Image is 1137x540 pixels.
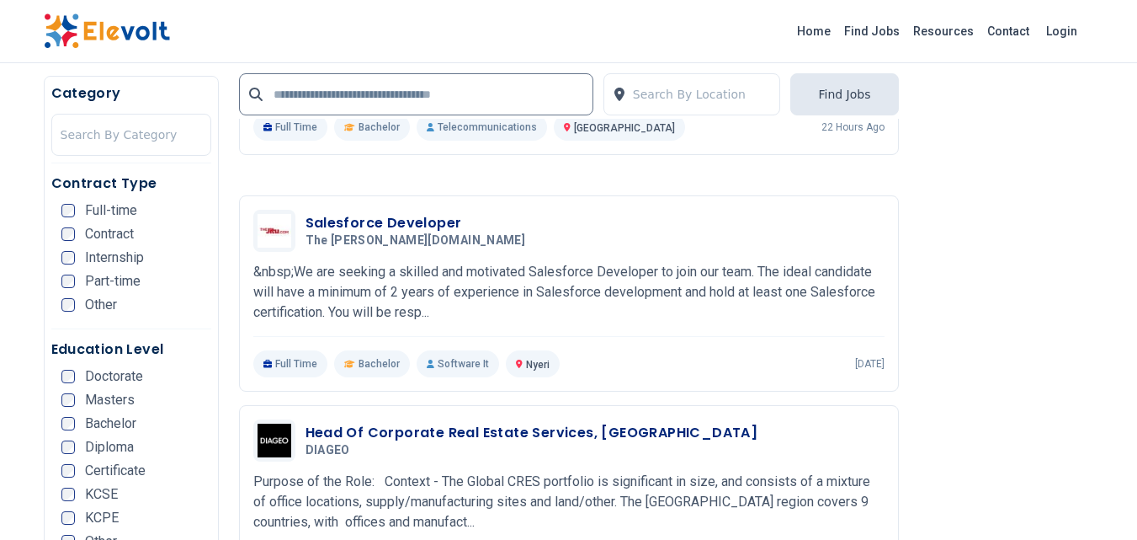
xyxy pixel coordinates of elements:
[61,511,75,525] input: KCPE
[253,472,885,532] p: Purpose of the Role: Context - The Global CRES portfolio is significant in size, and consists of ...
[258,424,291,457] img: DIAGEO
[306,423,758,443] h3: Head Of Corporate Real Estate Services, [GEOGRAPHIC_DATA]
[253,350,328,377] p: Full Time
[85,370,143,383] span: Doctorate
[61,227,75,241] input: Contract
[61,441,75,454] input: Diploma
[85,393,135,407] span: Masters
[61,204,75,217] input: Full-time
[61,488,75,501] input: KCSE
[1053,459,1137,540] iframe: Chat Widget
[417,350,499,377] p: Software It
[85,511,119,525] span: KCPE
[574,122,675,134] span: [GEOGRAPHIC_DATA]
[306,233,526,249] span: The [PERSON_NAME][DOMAIN_NAME]
[51,83,211,104] h5: Category
[85,251,144,265] span: Internship
[1036,14,1087,48] a: Login
[85,204,137,217] span: Full-time
[85,441,134,454] span: Diploma
[526,359,550,371] span: Nyeri
[359,120,400,134] span: Bachelor
[51,340,211,360] h5: Education Level
[85,464,146,478] span: Certificate
[85,488,118,501] span: KCSE
[837,18,906,45] a: Find Jobs
[51,174,211,194] h5: Contract Type
[85,275,141,288] span: Part-time
[821,120,885,134] p: 22 hours ago
[253,262,885,323] p: &nbsp;We are seeking a skilled and motivated Salesforce Developer to join our team. The ideal can...
[306,443,350,458] span: DIAGEO
[790,18,837,45] a: Home
[61,251,75,265] input: Internship
[85,227,134,241] span: Contract
[61,298,75,312] input: Other
[61,393,75,407] input: Masters
[306,213,533,233] h3: Salesforce Developer
[61,370,75,383] input: Doctorate
[855,357,885,371] p: [DATE]
[44,13,170,49] img: Elevolt
[61,417,75,430] input: Bachelor
[253,114,328,141] p: Full Time
[906,18,980,45] a: Resources
[258,214,291,248] img: The Jitu.com
[790,73,898,115] button: Find Jobs
[61,464,75,478] input: Certificate
[253,210,885,377] a: The Jitu.comSalesforce DeveloperThe [PERSON_NAME][DOMAIN_NAME]&nbsp;We are seeking a skilled and ...
[417,114,547,141] p: Telecommunications
[980,18,1036,45] a: Contact
[85,298,117,312] span: Other
[359,357,400,371] span: Bachelor
[61,275,75,288] input: Part-time
[85,417,136,430] span: Bachelor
